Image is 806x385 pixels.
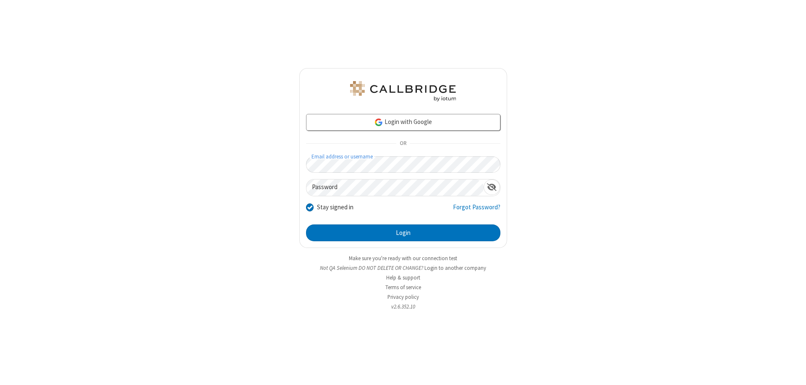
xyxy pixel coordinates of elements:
div: Show password [484,179,500,195]
img: google-icon.png [374,118,383,127]
img: QA Selenium DO NOT DELETE OR CHANGE [348,81,458,101]
a: Terms of service [385,284,421,291]
a: Make sure you're ready with our connection test [349,255,457,262]
button: Login [306,224,500,241]
span: OR [396,138,410,150]
li: v2.6.352.10 [299,303,507,311]
a: Login with Google [306,114,500,131]
iframe: Chat [785,363,800,379]
input: Password [306,179,484,196]
a: Forgot Password? [453,203,500,219]
button: Login to another company [424,264,486,272]
input: Email address or username [306,156,500,173]
a: Privacy policy [387,293,419,301]
a: Help & support [386,274,420,281]
li: Not QA Selenium DO NOT DELETE OR CHANGE? [299,264,507,272]
label: Stay signed in [317,203,353,212]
